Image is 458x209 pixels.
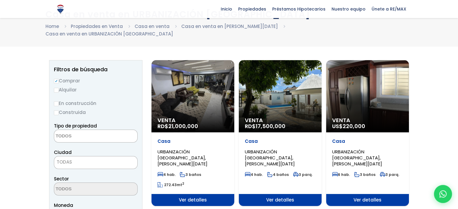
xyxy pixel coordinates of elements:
[245,172,263,177] span: 4 hab.
[157,138,228,144] p: Casa
[157,182,184,187] span: mt
[218,5,235,14] span: Inicio
[54,77,138,85] label: Comprar
[54,201,138,209] span: Moneda
[354,172,375,177] span: 3 baños
[151,60,234,206] a: Venta RD$21,000,000 Casa URBANIZACIÓN [GEOGRAPHIC_DATA], [PERSON_NAME][DATE] 4 hab. 3 baños 272.4...
[239,194,322,206] span: Ver detalles
[332,172,350,177] span: 6 hab.
[239,60,322,206] a: Venta RD$17,500,000 Casa URBANIZACIÓN [GEOGRAPHIC_DATA], [PERSON_NAME][DATE] 4 hab. 4 baños 3 par...
[135,23,170,29] a: Casa en venta
[54,66,138,72] h2: Filtros de búsqueda
[245,122,285,130] span: RD$
[54,156,138,169] span: TODAS
[157,149,207,167] span: URBANIZACIÓN [GEOGRAPHIC_DATA], [PERSON_NAME][DATE]
[343,122,365,130] span: 220,000
[332,117,403,123] span: Venta
[267,172,289,177] span: 4 baños
[181,23,278,29] a: Casa en venta en [PERSON_NAME][DATE]
[332,149,382,167] span: URBANIZACIÓN [GEOGRAPHIC_DATA], [PERSON_NAME][DATE]
[45,23,59,29] a: Home
[168,122,198,130] span: 21,000,000
[54,88,59,93] input: Alquilar
[245,117,316,123] span: Venta
[54,130,113,143] textarea: Search
[157,117,228,123] span: Venta
[164,182,177,187] span: 272.43
[54,86,138,94] label: Alquilar
[54,183,113,196] textarea: Search
[151,194,234,206] span: Ver detalles
[332,122,365,130] span: US$
[157,172,176,177] span: 4 hab.
[326,194,409,206] span: Ver detalles
[54,123,97,129] span: Tipo de propiedad
[54,79,59,84] input: Comprar
[269,5,329,14] span: Préstamos Hipotecarios
[182,181,184,186] sup: 2
[235,5,269,14] span: Propiedades
[369,5,409,14] span: Únete a RE/MAX
[180,172,201,177] span: 3 baños
[55,4,66,14] img: Logo de REMAX
[71,23,123,29] a: Propiedades en Venta
[157,122,198,130] span: RD$
[332,138,403,144] p: Casa
[54,158,137,166] span: TODAS
[293,172,313,177] span: 3 parq.
[380,172,399,177] span: 3 parq.
[45,9,413,20] h1: Casa en venta en URBANIZACIÓN [GEOGRAPHIC_DATA]
[256,122,285,130] span: 17,500,000
[54,149,72,155] span: Ciudad
[45,30,173,38] li: Casa en venta en URBANIZACIÓN [GEOGRAPHIC_DATA]
[245,149,295,167] span: URBANIZACIÓN [GEOGRAPHIC_DATA], [PERSON_NAME][DATE]
[54,110,59,115] input: Construida
[54,101,59,106] input: En construcción
[326,60,409,206] a: Venta US$220,000 Casa URBANIZACIÓN [GEOGRAPHIC_DATA], [PERSON_NAME][DATE] 6 hab. 3 baños 3 parq. ...
[245,138,316,144] p: Casa
[54,100,138,107] label: En construcción
[329,5,369,14] span: Nuestro equipo
[57,159,72,165] span: TODAS
[54,176,69,182] span: Sector
[54,109,138,116] label: Construida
